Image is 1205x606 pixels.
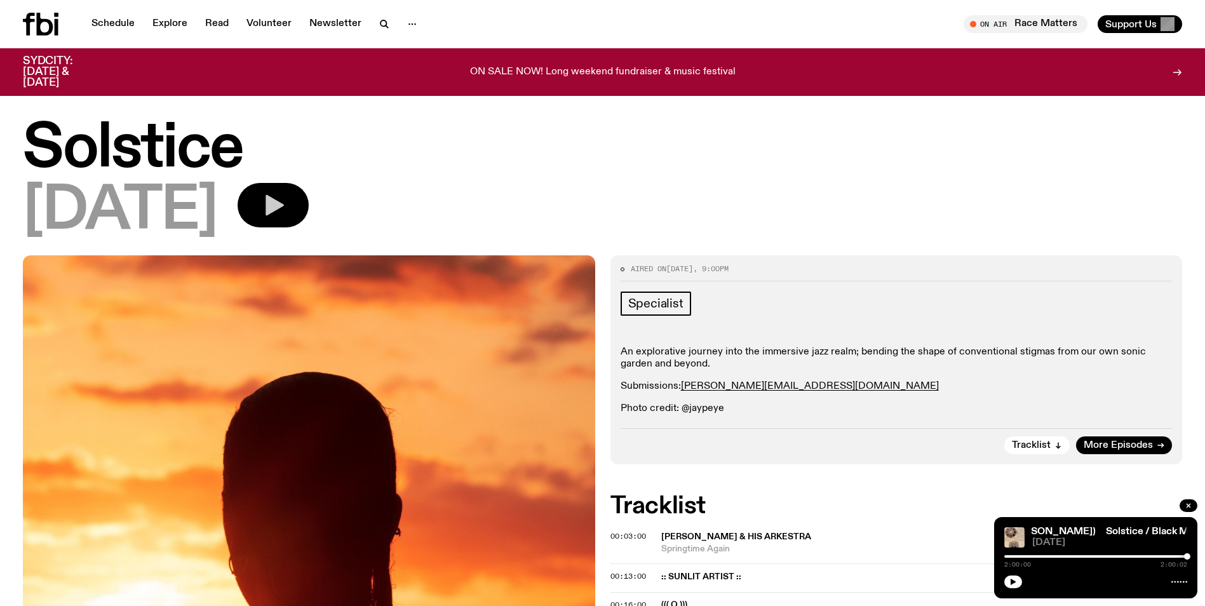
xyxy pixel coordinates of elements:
[693,264,729,274] span: , 9:00pm
[661,543,1183,555] span: Springtime Again
[1032,538,1187,548] span: [DATE]
[1161,562,1187,568] span: 2:00:02
[239,15,299,33] a: Volunteer
[1098,15,1182,33] button: Support Us
[23,183,217,240] span: [DATE]
[621,346,1173,370] p: An explorative journey into the immersive jazz realm; bending the shape of conventional stigmas f...
[1012,441,1051,450] span: Tracklist
[610,531,646,541] span: 00:03:00
[610,533,646,540] button: 00:03:00
[661,532,811,541] span: [PERSON_NAME] & His Arkestra
[621,292,691,316] a: Specialist
[23,56,104,88] h3: SYDCITY: [DATE] & [DATE]
[621,403,1173,415] p: Photo credit: @jaypeye
[470,67,736,78] p: ON SALE NOW! Long weekend fundraiser & music festival
[881,527,1096,537] a: Solstice / Black Moon (with [PERSON_NAME])
[84,15,142,33] a: Schedule
[681,381,939,391] a: [PERSON_NAME][EMAIL_ADDRESS][DOMAIN_NAME]
[1004,436,1070,454] button: Tracklist
[964,15,1087,33] button: On AirRace Matters
[661,571,1175,583] span: :: SUNLIT ARTIST ::
[1084,441,1153,450] span: More Episodes
[1004,527,1025,548] img: A scanned scripture of medieval islamic astrology illustrating an eclipse
[145,15,195,33] a: Explore
[23,121,1182,178] h1: Solstice
[198,15,236,33] a: Read
[1076,436,1172,454] a: More Episodes
[610,573,646,580] button: 00:13:00
[621,380,1173,393] p: Submissions:
[628,297,683,311] span: Specialist
[1105,18,1157,30] span: Support Us
[302,15,369,33] a: Newsletter
[610,495,1183,518] h2: Tracklist
[1004,562,1031,568] span: 2:00:00
[631,264,666,274] span: Aired on
[666,264,693,274] span: [DATE]
[610,571,646,581] span: 00:13:00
